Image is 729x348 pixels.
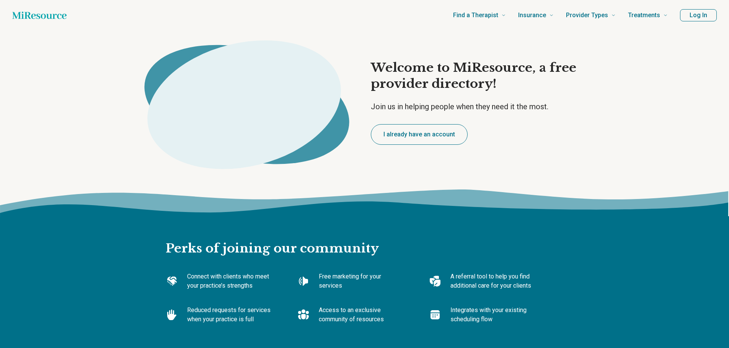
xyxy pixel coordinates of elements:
[453,10,498,21] span: Find a Therapist
[187,272,273,290] p: Connect with clients who meet your practice’s strengths
[187,306,273,324] p: Reduced requests for services when your practice is full
[518,10,546,21] span: Insurance
[319,272,404,290] p: Free marketing for your services
[628,10,660,21] span: Treatments
[166,216,564,257] h2: Perks of joining our community
[450,272,536,290] p: A referral tool to help you find additional care for your clients
[680,9,717,21] button: Log In
[371,60,597,92] h1: Welcome to MiResource, a free provider directory!
[319,306,404,324] p: Access to an exclusive community of resources
[566,10,608,21] span: Provider Types
[371,101,597,112] p: Join us in helping people when they need it the most.
[12,8,67,23] a: Home page
[371,124,468,145] button: I already have an account
[450,306,536,324] p: Integrates with your existing scheduling flow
